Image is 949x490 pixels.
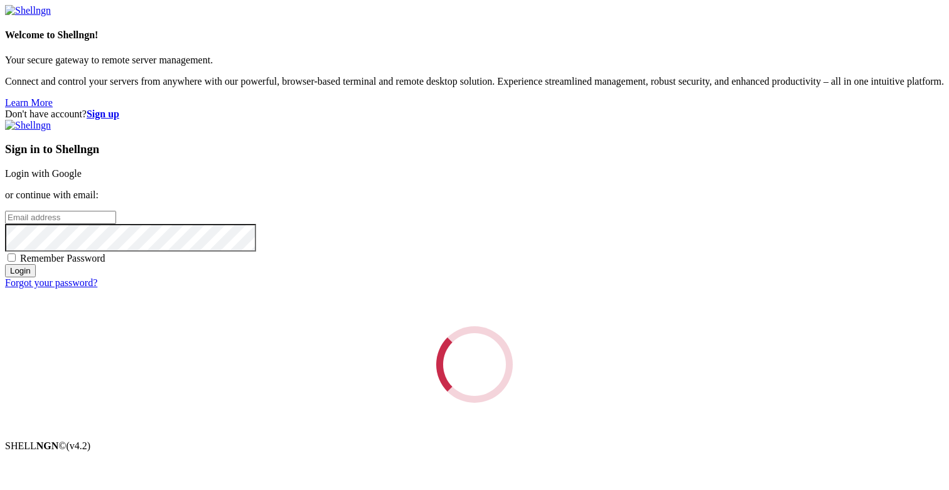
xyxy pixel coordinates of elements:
[5,76,944,87] p: Connect and control your servers from anywhere with our powerful, browser-based terminal and remo...
[436,326,513,403] div: Loading...
[5,5,51,16] img: Shellngn
[5,189,944,201] p: or continue with email:
[8,253,16,262] input: Remember Password
[36,440,59,451] b: NGN
[5,211,116,224] input: Email address
[5,168,82,179] a: Login with Google
[20,253,105,264] span: Remember Password
[5,440,90,451] span: SHELL ©
[5,142,944,156] h3: Sign in to Shellngn
[87,109,119,119] a: Sign up
[67,440,91,451] span: 4.2.0
[5,277,97,288] a: Forgot your password?
[5,264,36,277] input: Login
[5,109,944,120] div: Don't have account?
[5,55,944,66] p: Your secure gateway to remote server management.
[5,120,51,131] img: Shellngn
[5,29,944,41] h4: Welcome to Shellngn!
[5,97,53,108] a: Learn More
